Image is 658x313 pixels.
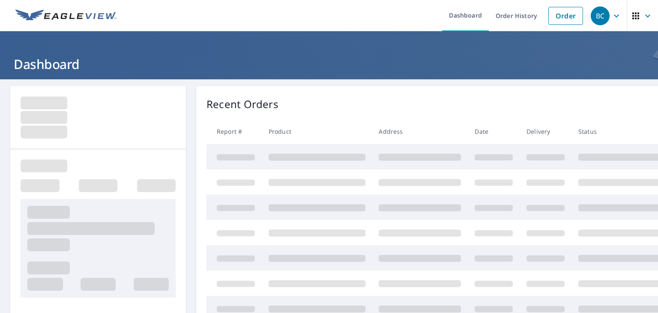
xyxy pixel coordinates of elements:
th: Date [468,119,520,144]
p: Recent Orders [206,96,278,112]
th: Delivery [520,119,571,144]
div: BC [591,6,610,25]
img: EV Logo [15,9,117,22]
th: Report # [206,119,262,144]
a: Order [548,7,583,25]
th: Product [262,119,372,144]
th: Address [372,119,468,144]
h1: Dashboard [10,55,648,73]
